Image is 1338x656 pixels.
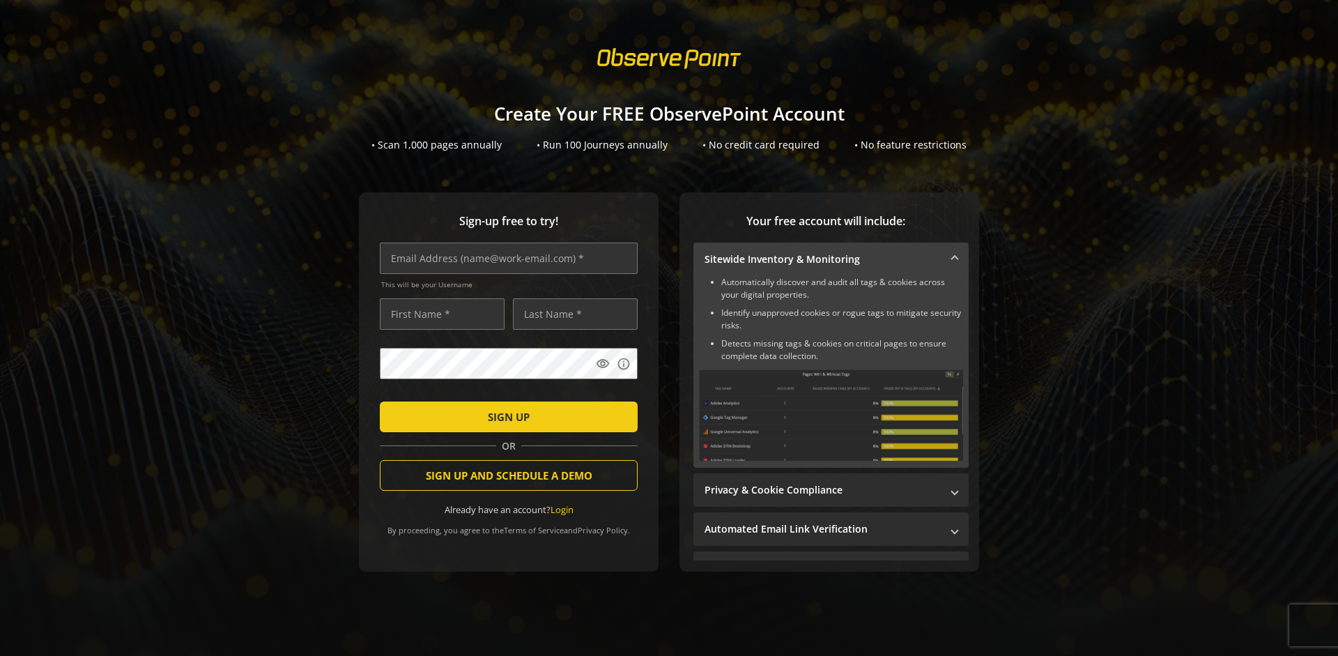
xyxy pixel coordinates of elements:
[380,516,638,535] div: By proceeding, you agree to the and .
[488,404,530,429] span: SIGN UP
[381,280,638,289] span: This will be your Username
[693,243,969,276] mat-expansion-panel-header: Sitewide Inventory & Monitoring
[721,337,963,363] li: Detects missing tags & cookies on critical pages to ensure complete data collection.
[513,298,638,330] input: Last Name *
[380,298,505,330] input: First Name *
[380,503,638,517] div: Already have an account?
[380,402,638,432] button: SIGN UP
[705,252,941,266] mat-panel-title: Sitewide Inventory & Monitoring
[617,357,631,371] mat-icon: info
[578,525,628,535] a: Privacy Policy
[380,213,638,229] span: Sign-up free to try!
[693,512,969,546] mat-expansion-panel-header: Automated Email Link Verification
[426,463,592,488] span: SIGN UP AND SCHEDULE A DEMO
[699,369,963,461] img: Sitewide Inventory & Monitoring
[705,522,941,536] mat-panel-title: Automated Email Link Verification
[693,551,969,585] mat-expansion-panel-header: Performance Monitoring with Web Vitals
[702,138,820,152] div: • No credit card required
[380,460,638,491] button: SIGN UP AND SCHEDULE A DEMO
[371,138,502,152] div: • Scan 1,000 pages annually
[721,276,963,301] li: Automatically discover and audit all tags & cookies across your digital properties.
[693,473,969,507] mat-expansion-panel-header: Privacy & Cookie Compliance
[854,138,967,152] div: • No feature restrictions
[551,503,574,516] a: Login
[596,357,610,371] mat-icon: visibility
[705,483,941,497] mat-panel-title: Privacy & Cookie Compliance
[693,213,958,229] span: Your free account will include:
[721,307,963,332] li: Identify unapproved cookies or rogue tags to mitigate security risks.
[537,138,668,152] div: • Run 100 Journeys annually
[380,243,638,274] input: Email Address (name@work-email.com) *
[496,439,521,453] span: OR
[504,525,564,535] a: Terms of Service
[693,276,969,468] div: Sitewide Inventory & Monitoring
